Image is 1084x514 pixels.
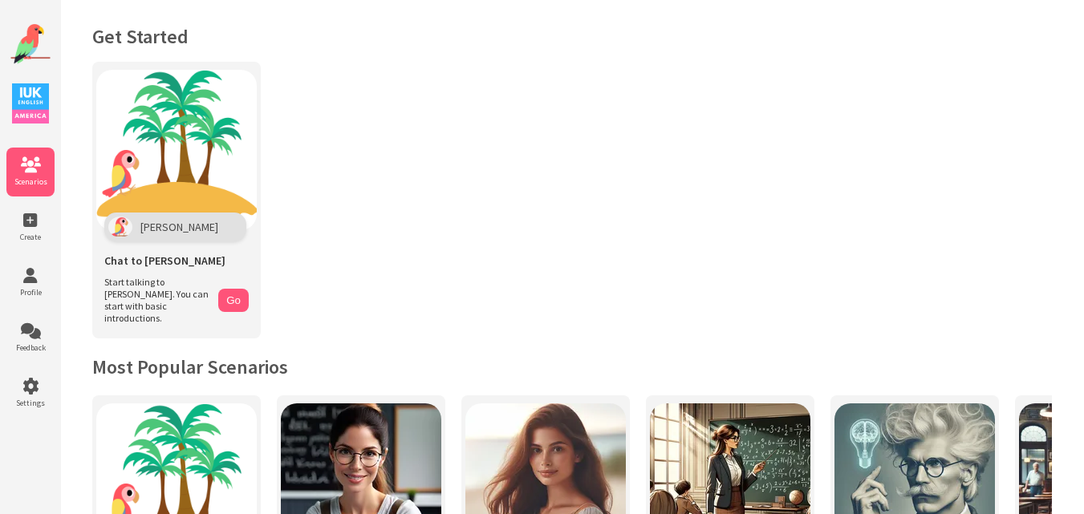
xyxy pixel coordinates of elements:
[96,70,257,230] img: Chat with Polly
[10,24,51,64] img: Website Logo
[6,398,55,408] span: Settings
[218,289,249,312] button: Go
[92,24,1052,49] h1: Get Started
[108,217,132,237] img: Polly
[104,253,225,268] span: Chat to [PERSON_NAME]
[6,232,55,242] span: Create
[6,287,55,297] span: Profile
[12,83,49,123] img: IUK Logo
[6,342,55,353] span: Feedback
[104,276,210,324] span: Start talking to [PERSON_NAME]. You can start with basic introductions.
[6,176,55,187] span: Scenarios
[92,354,1052,379] h2: Most Popular Scenarios
[140,220,218,234] span: [PERSON_NAME]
